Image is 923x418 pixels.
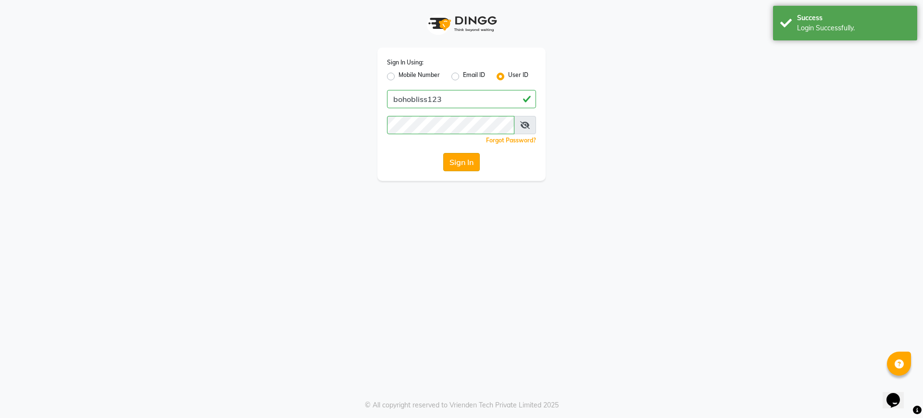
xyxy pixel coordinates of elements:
[399,71,440,82] label: Mobile Number
[443,153,480,171] button: Sign In
[883,380,913,408] iframe: chat widget
[387,58,424,67] label: Sign In Using:
[486,137,536,144] a: Forgot Password?
[387,116,514,134] input: Username
[797,23,910,33] div: Login Successfully.
[423,10,500,38] img: logo1.svg
[797,13,910,23] div: Success
[387,90,536,108] input: Username
[508,71,528,82] label: User ID
[463,71,485,82] label: Email ID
